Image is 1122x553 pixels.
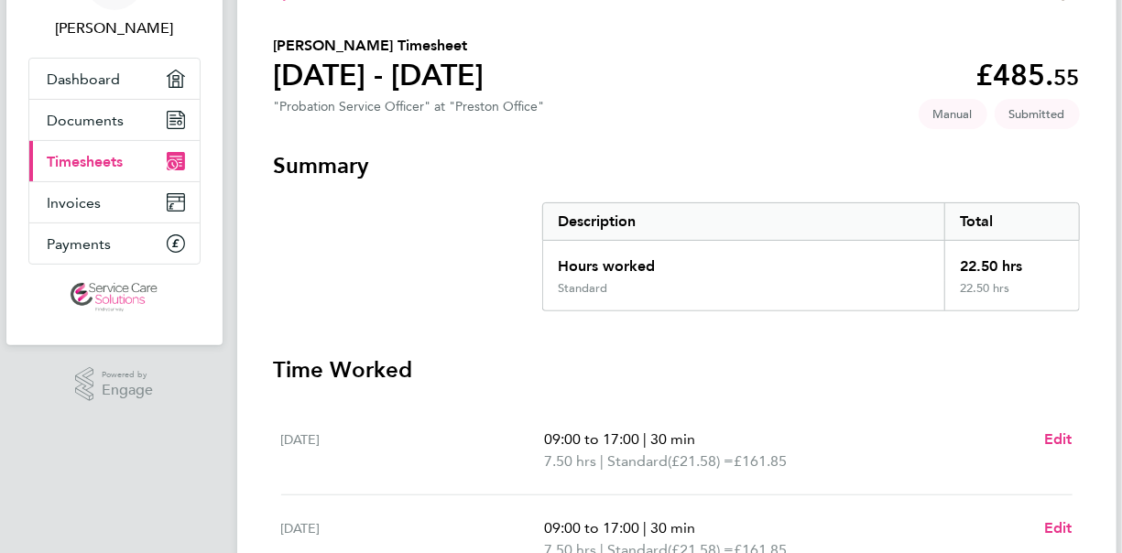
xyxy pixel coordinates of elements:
a: Timesheets [29,141,200,181]
a: Documents [29,100,200,140]
h1: [DATE] - [DATE] [274,57,485,93]
div: Description [543,203,945,240]
div: Summary [542,202,1080,311]
h3: Summary [274,151,1080,180]
span: Engage [102,383,153,398]
span: Barbara Martin [28,17,201,39]
span: Standard [607,450,668,472]
a: Powered byEngage [75,367,153,402]
span: | [600,452,604,470]
div: 22.50 hrs [944,241,1078,281]
span: Edit [1044,430,1073,448]
div: "Probation Service Officer" at "Preston Office" [274,99,545,114]
span: | [643,519,647,537]
div: Total [944,203,1078,240]
a: Edit [1044,517,1073,539]
span: Documents [48,112,125,129]
span: 55 [1054,64,1080,91]
span: 09:00 to 17:00 [544,430,639,448]
div: Standard [558,281,607,296]
h3: Time Worked [274,355,1080,385]
span: 30 min [650,519,695,537]
span: This timesheet was manually created. [919,99,987,129]
span: Dashboard [48,70,121,88]
span: | [643,430,647,448]
span: 30 min [650,430,695,448]
a: Dashboard [29,59,200,99]
span: 09:00 to 17:00 [544,519,639,537]
a: Go to home page [28,283,201,312]
span: Payments [48,235,112,253]
span: This timesheet is Submitted. [995,99,1080,129]
div: [DATE] [281,428,545,472]
span: (£21.58) = [668,452,734,470]
h2: [PERSON_NAME] Timesheet [274,35,485,57]
span: £161.85 [734,452,787,470]
span: Edit [1044,519,1073,537]
span: 7.50 hrs [544,452,596,470]
span: Powered by [102,367,153,383]
div: 22.50 hrs [944,281,1078,310]
app-decimal: £485. [976,58,1080,92]
span: Invoices [48,194,102,211]
a: Payments [29,223,200,264]
div: Hours worked [543,241,945,281]
img: servicecare-logo-retina.png [71,283,157,312]
a: Edit [1044,428,1073,450]
a: Invoices [29,182,200,222]
span: Timesheets [48,153,124,170]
